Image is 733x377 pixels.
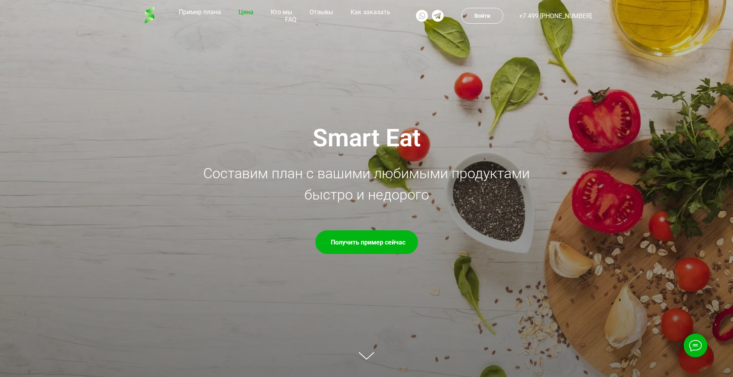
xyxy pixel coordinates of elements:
[177,8,223,16] a: Пример плана
[269,8,294,16] a: Кто мы
[461,8,503,24] a: Войти
[138,123,596,153] div: Smart Eat
[315,230,418,254] a: Получить пример сейчас
[519,12,592,20] a: +7 499 [PHONE_NUMBER]
[474,9,490,22] td: Войти
[138,163,596,205] div: Составим план с вашими любимыми продуктами быстро и недорого
[283,16,298,23] a: FAQ
[331,232,405,252] td: Получить пример сейчас
[349,8,392,16] a: Как заказать
[307,8,335,16] a: Отзывы
[236,8,255,16] a: Цена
